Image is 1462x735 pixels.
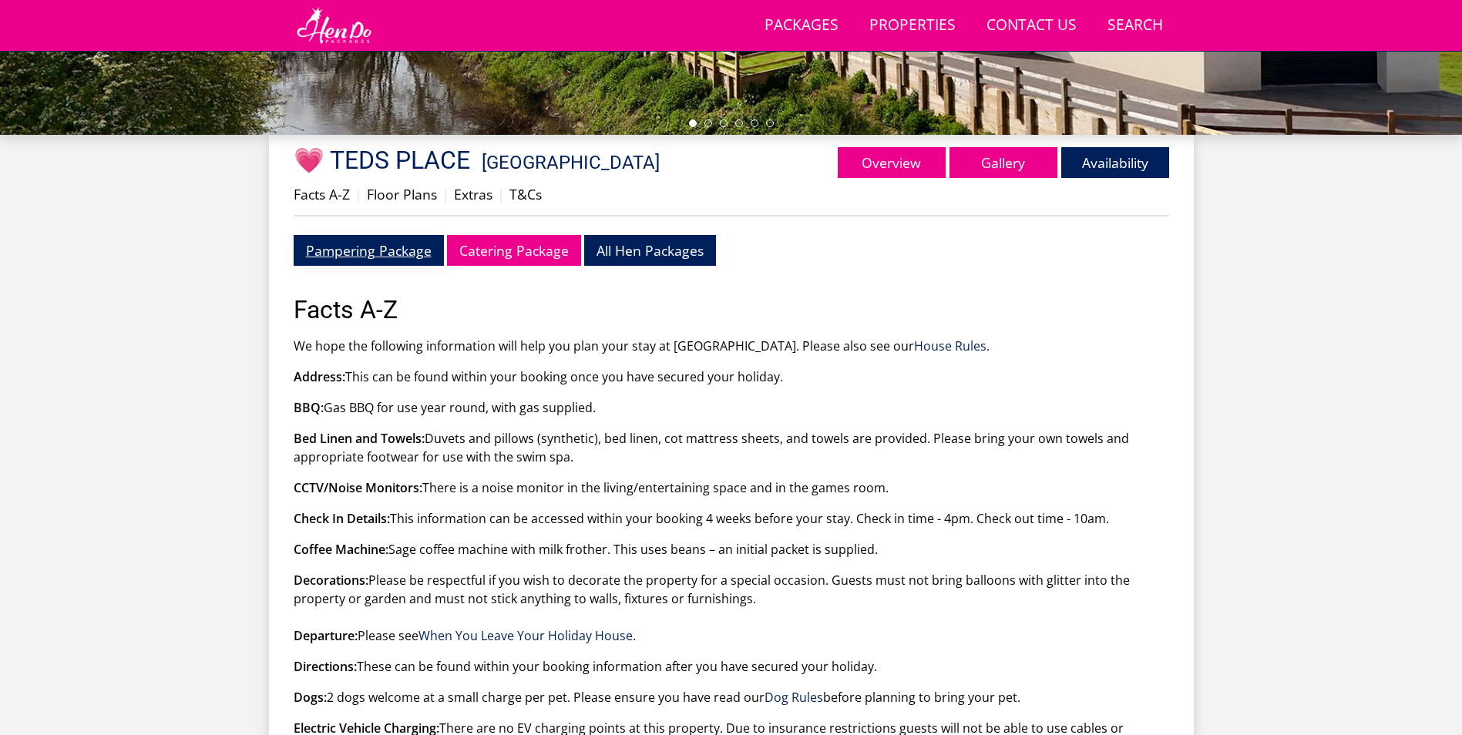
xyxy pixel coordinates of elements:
p: This information can be accessed within your booking 4 weeks before your stay. Check in time - 4p... [294,509,1169,528]
a: Availability [1061,147,1169,178]
p: These can be found within your booking information after you have secured your holiday. [294,657,1169,676]
strong: Bed Linen and Towels: [294,430,425,447]
p: Gas BBQ for use year round, with gas supplied. [294,398,1169,417]
p: Duvets and pillows (synthetic), bed linen, cot mattress sheets, and towels are provided. Please b... [294,429,1169,466]
a: House Rules [914,337,986,354]
a: When You Leave Your Holiday House [418,627,633,644]
strong: Departure: [294,627,358,644]
a: Search [1101,8,1169,43]
a: Facts A-Z [294,297,1169,324]
strong: Dogs: [294,689,327,706]
strong: Check In Details: [294,510,390,527]
p: 2 dogs welcome at a small charge per pet. Please ensure you have read our before planning to brin... [294,688,1169,706]
a: Gallery [949,147,1057,178]
strong: Coffee Machine: [294,541,388,558]
a: T&Cs [509,185,542,203]
a: Extras [454,185,492,203]
a: Overview [838,147,946,178]
span: 💗 TEDS PLACE [294,146,470,175]
p: Please be respectful if you wish to decorate the property for a special occasion. Guests must not... [294,571,1169,645]
a: All Hen Packages [584,235,716,265]
p: There is a noise monitor in the living/entertaining space and in the games room. [294,478,1169,497]
a: Packages [758,8,845,43]
img: Hen Do Packages [294,6,375,45]
a: [GEOGRAPHIC_DATA] [482,152,660,173]
a: Pampering Package [294,235,444,265]
a: Floor Plans [367,185,437,203]
strong: BBQ: [294,399,324,416]
p: Sage coffee machine with milk frother. This uses beans – an initial packet is supplied. [294,540,1169,559]
a: 💗 TEDS PLACE [294,146,476,175]
a: Dog Rules [765,689,823,706]
a: Properties [863,8,962,43]
p: We hope the following information will help you plan your stay at [GEOGRAPHIC_DATA]. Please also ... [294,337,1169,355]
a: Contact Us [980,8,1083,43]
a: Catering Package [447,235,581,265]
strong: CCTV/Noise Monitors: [294,479,422,496]
p: This can be found within your booking once you have secured your holiday. [294,367,1169,386]
strong: Address: [294,368,345,385]
a: Facts A-Z [294,185,350,203]
span: - [476,152,660,173]
strong: Decorations: [294,572,368,589]
strong: Directions: [294,658,357,675]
